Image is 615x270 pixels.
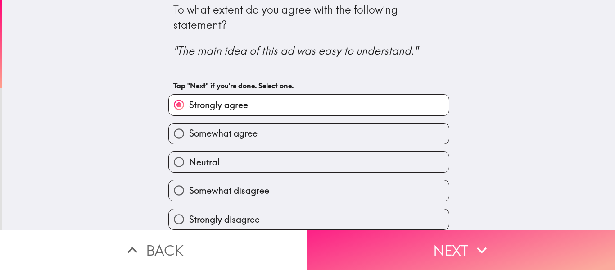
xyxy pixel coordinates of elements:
span: Somewhat disagree [189,184,269,197]
div: To what extent do you agree with the following statement? [173,2,444,59]
span: Somewhat agree [189,127,258,140]
button: Neutral [169,152,449,172]
button: Strongly agree [169,95,449,115]
button: Next [307,230,615,270]
button: Somewhat disagree [169,180,449,201]
span: Strongly disagree [189,213,260,226]
span: Neutral [189,156,220,169]
button: Somewhat agree [169,124,449,144]
button: Strongly disagree [169,209,449,229]
i: "The main idea of this ad was easy to understand." [173,44,418,57]
h6: Tap "Next" if you're done. Select one. [173,81,444,91]
span: Strongly agree [189,99,248,111]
